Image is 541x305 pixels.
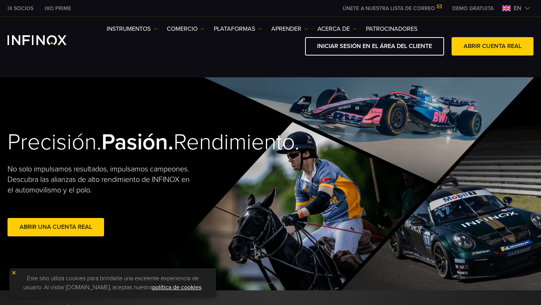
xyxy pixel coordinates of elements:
[152,284,201,291] a: política de cookies
[366,24,417,33] a: PATROCINADORES
[8,35,84,45] a: Logotipo de INFINOX
[305,37,444,56] a: INICIAR SESIÓN EN EL ÁREA DEL CLIENTE
[11,270,17,275] img: icono de cierre amarillo
[107,25,151,33] font: Instrumentos
[107,24,157,33] a: Instrumentos
[201,284,202,291] font: .
[8,218,104,236] a: Abrir una cuenta real
[45,5,71,12] font: IXO PRIME
[174,129,299,156] font: Rendimiento.
[343,5,435,12] font: ÚNETE A NUESTRA LISTA DE CORREO
[214,25,255,33] font: PLATAFORMAS
[447,5,499,12] a: MENÚ INFINOX
[214,24,262,33] a: PLATAFORMAS
[2,5,39,12] a: INFINOX
[271,24,308,33] a: Aprender
[317,24,357,33] a: ACERCA DE
[101,129,174,156] font: Pasión.
[271,25,301,33] font: Aprender
[8,129,101,156] font: Precisión.
[8,5,33,12] font: IX SOCIOS
[20,223,92,231] font: Abrir una cuenta real
[317,42,432,50] font: INICIAR SESIÓN EN EL ÁREA DEL CLIENTE
[514,5,521,12] font: en
[8,165,190,195] font: No solo impulsamos resultados, impulsamos campeones. Descubra las alianzas de alto rendimiento de...
[39,5,77,12] a: INFINOX
[167,25,198,33] font: COMERCIO
[317,25,350,33] font: ACERCA DE
[167,24,204,33] a: COMERCIO
[23,275,199,291] font: Este sitio utiliza cookies para brindarte una excelente experiencia de usuario. Al visitar [DOMAI...
[366,25,417,33] font: PATROCINADORES
[452,37,533,56] a: ABRIR CUENTA REAL
[464,42,521,50] font: ABRIR CUENTA REAL
[337,5,447,12] a: ÚNETE A NUESTRA LISTA DE CORREO
[452,5,494,12] font: DEMO GRATUITA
